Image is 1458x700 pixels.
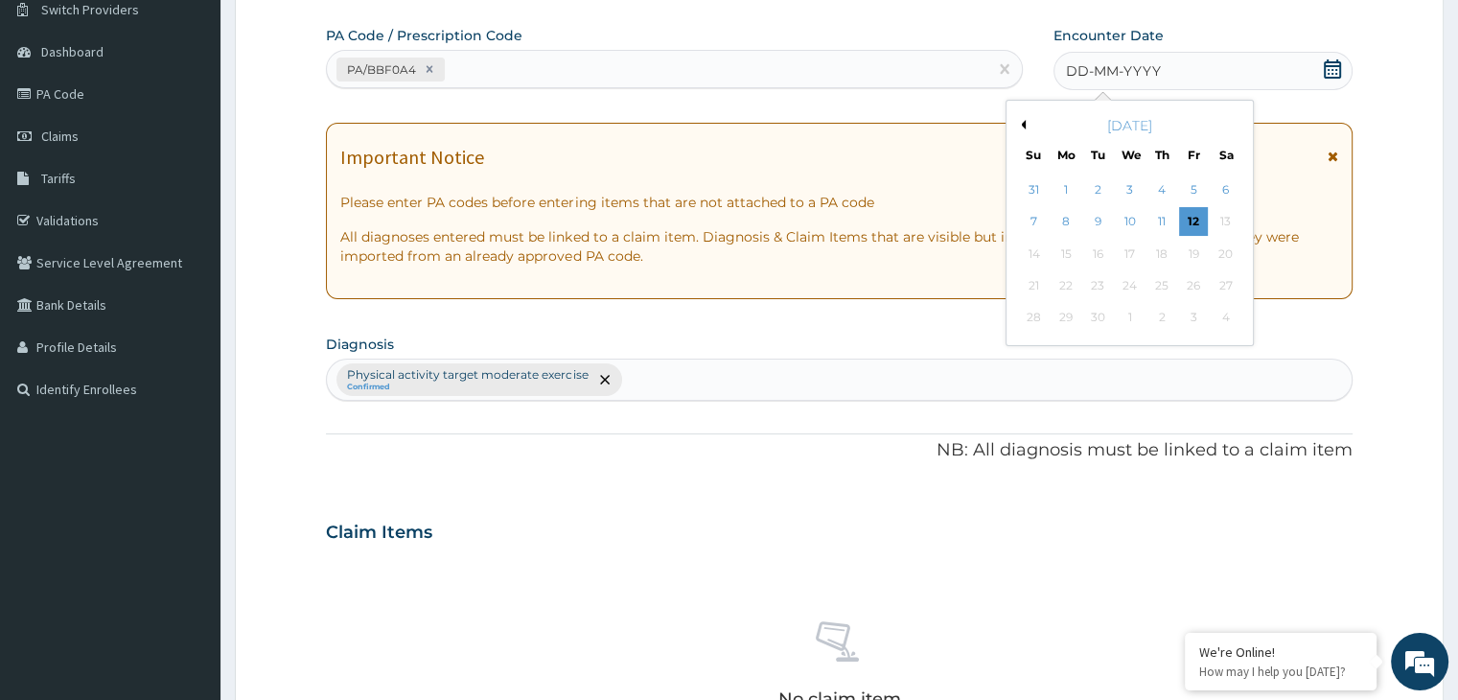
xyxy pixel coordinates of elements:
div: Choose Tuesday, September 2nd, 2025 [1083,175,1112,204]
div: Su [1026,147,1042,163]
span: DD-MM-YYYY [1066,61,1161,81]
p: Please enter PA codes before entering items that are not attached to a PA code [340,193,1337,212]
div: Choose Monday, September 1st, 2025 [1052,175,1080,204]
div: Choose Monday, September 8th, 2025 [1052,208,1080,237]
div: Not available Sunday, September 28th, 2025 [1020,304,1049,333]
div: Not available Tuesday, September 16th, 2025 [1083,240,1112,268]
div: Choose Sunday, August 31st, 2025 [1020,175,1049,204]
div: Not available Sunday, September 21st, 2025 [1020,271,1049,300]
div: [DATE] [1014,116,1245,135]
div: We're Online! [1199,643,1362,661]
div: Th [1154,147,1170,163]
div: Not available Monday, September 29th, 2025 [1052,304,1080,333]
div: Not available Tuesday, September 23rd, 2025 [1083,271,1112,300]
h1: Important Notice [340,147,484,168]
div: Not available Thursday, September 25th, 2025 [1147,271,1176,300]
span: Dashboard [41,43,104,60]
div: Not available Saturday, October 4th, 2025 [1212,304,1240,333]
div: Sa [1218,147,1235,163]
div: Chat with us now [100,107,322,132]
h3: Claim Items [326,523,432,544]
div: Choose Wednesday, September 3rd, 2025 [1116,175,1145,204]
div: Tu [1090,147,1106,163]
div: Choose Friday, September 12th, 2025 [1179,208,1208,237]
div: Not available Saturday, September 27th, 2025 [1212,271,1240,300]
label: Diagnosis [326,335,394,354]
div: Not available Friday, September 26th, 2025 [1179,271,1208,300]
textarea: Type your message and hit 'Enter' [10,483,365,550]
div: Mo [1057,147,1074,163]
div: Choose Friday, September 5th, 2025 [1179,175,1208,204]
div: Not available Sunday, September 14th, 2025 [1020,240,1049,268]
div: Choose Tuesday, September 9th, 2025 [1083,208,1112,237]
div: Not available Friday, September 19th, 2025 [1179,240,1208,268]
div: Not available Monday, September 15th, 2025 [1052,240,1080,268]
div: Minimize live chat window [314,10,360,56]
p: NB: All diagnosis must be linked to a claim item [326,438,1352,463]
div: month 2025-09 [1018,175,1241,335]
div: Not available Friday, October 3rd, 2025 [1179,304,1208,333]
div: Not available Saturday, September 20th, 2025 [1212,240,1240,268]
span: Switch Providers [41,1,139,18]
label: Encounter Date [1053,26,1164,45]
span: Tariffs [41,170,76,187]
div: Not available Saturday, September 13th, 2025 [1212,208,1240,237]
div: Not available Wednesday, September 17th, 2025 [1116,240,1145,268]
p: How may I help you today? [1199,664,1362,680]
div: PA/BBF0A4 [341,58,419,81]
div: Not available Thursday, October 2nd, 2025 [1147,304,1176,333]
div: Fr [1186,147,1202,163]
span: Claims [41,128,79,145]
div: Not available Wednesday, October 1st, 2025 [1116,304,1145,333]
div: Choose Thursday, September 4th, 2025 [1147,175,1176,204]
div: Not available Wednesday, September 24th, 2025 [1116,271,1145,300]
div: Not available Tuesday, September 30th, 2025 [1083,304,1112,333]
div: Choose Wednesday, September 10th, 2025 [1116,208,1145,237]
div: Choose Sunday, September 7th, 2025 [1020,208,1049,237]
p: All diagnoses entered must be linked to a claim item. Diagnosis & Claim Items that are visible bu... [340,227,1337,266]
div: Choose Saturday, September 6th, 2025 [1212,175,1240,204]
div: We [1122,147,1138,163]
button: Previous Month [1016,120,1026,129]
div: Not available Monday, September 22nd, 2025 [1052,271,1080,300]
label: PA Code / Prescription Code [326,26,522,45]
div: Choose Thursday, September 11th, 2025 [1147,208,1176,237]
div: Not available Thursday, September 18th, 2025 [1147,240,1176,268]
img: d_794563401_company_1708531726252_794563401 [35,96,78,144]
span: We're online! [111,222,265,415]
